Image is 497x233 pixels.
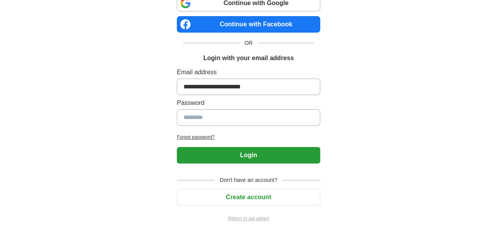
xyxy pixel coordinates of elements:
[177,134,320,141] a: Forgot password?
[177,68,320,77] label: Email address
[177,189,320,205] button: Create account
[203,53,293,63] h1: Login with your email address
[177,147,320,163] button: Login
[177,98,320,108] label: Password
[215,176,282,184] span: Don't have an account?
[177,194,320,200] a: Create account
[177,16,320,33] a: Continue with Facebook
[177,215,320,222] a: Return to job advert
[240,39,257,47] span: OR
